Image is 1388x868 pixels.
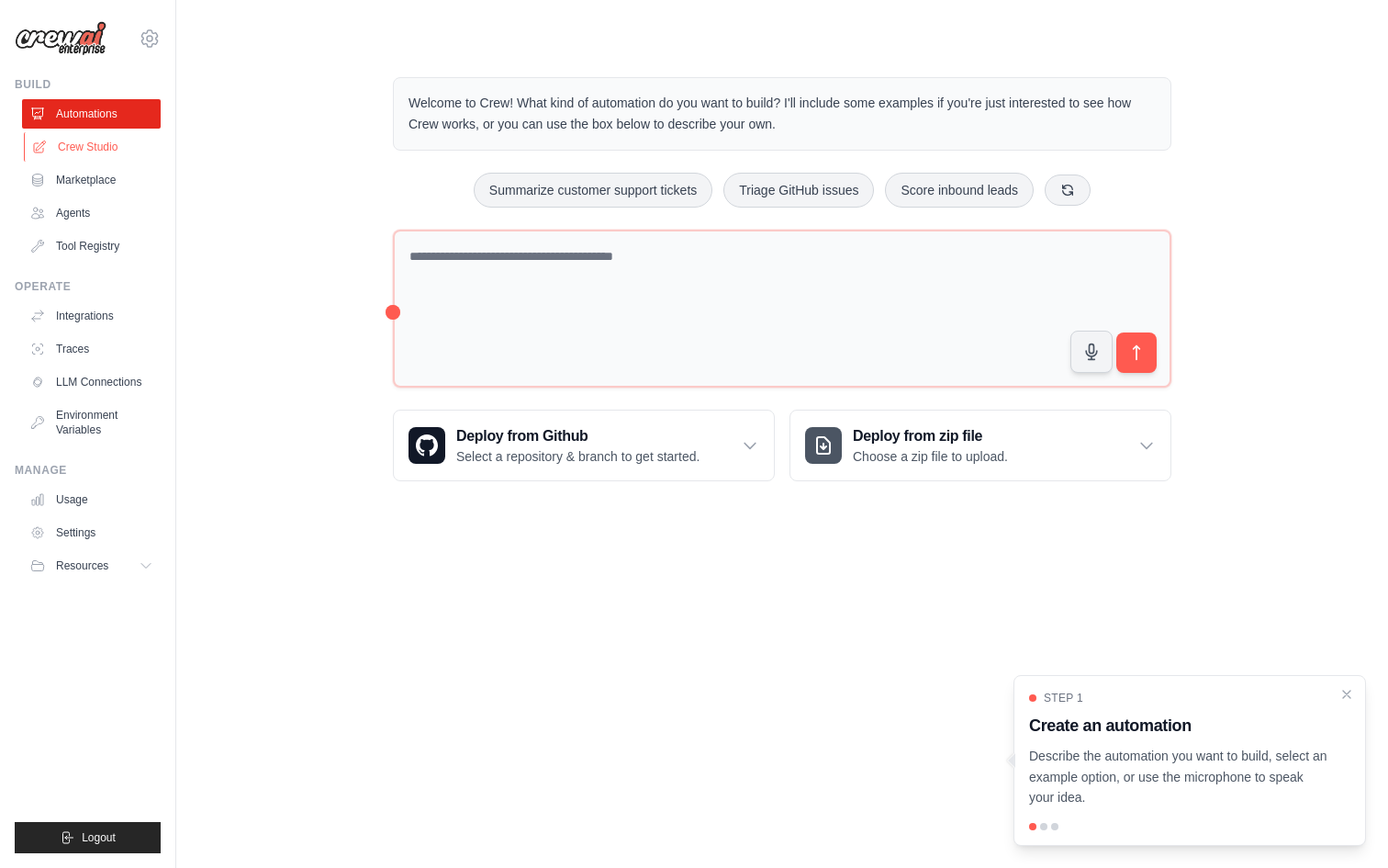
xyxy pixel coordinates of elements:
a: Agents [22,198,161,228]
a: Usage [22,485,161,514]
button: Triage GitHub issues [723,173,874,208]
img: Logo [15,21,106,56]
div: Manage [15,463,161,478]
a: Automations [22,99,161,129]
button: Summarize customer support tickets [474,173,712,208]
h3: Deploy from Github [456,425,700,447]
p: Welcome to Crew! What kind of automation do you want to build? I'll include some examples if you'... [409,93,1156,135]
a: Settings [22,518,161,547]
p: Select a repository & branch to get started. [456,447,700,466]
a: Traces [22,334,161,364]
a: Tool Registry [22,231,161,261]
p: Describe the automation you want to build, select an example option, or use the microphone to spe... [1029,746,1328,808]
button: Logout [15,822,161,853]
span: Logout [82,830,116,845]
span: Step 1 [1044,691,1083,705]
div: Operate [15,279,161,294]
span: Resources [56,558,108,573]
button: Close walkthrough [1339,687,1354,702]
div: Build [15,77,161,92]
iframe: Chat Widget [1296,780,1388,868]
h3: Deploy from zip file [853,425,1008,447]
button: Resources [22,551,161,581]
p: Choose a zip file to upload. [853,447,1008,466]
a: Integrations [22,301,161,331]
a: LLM Connections [22,367,161,397]
a: Environment Variables [22,400,161,445]
a: Marketplace [22,165,161,195]
a: Crew Studio [24,132,162,162]
h3: Create an automation [1029,713,1328,738]
button: Score inbound leads [885,173,1034,208]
